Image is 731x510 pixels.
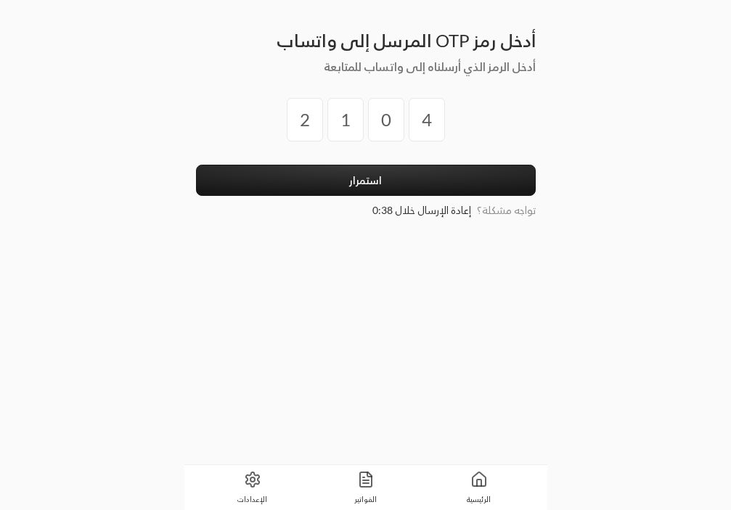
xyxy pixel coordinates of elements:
a: الرئيسية [422,465,536,510]
h5: أدخل الرمز الذي أرسلناه إلى واتساب للمتابعة [196,58,536,75]
span: الفواتير [354,494,377,504]
h3: أدخل رمز OTP المرسل إلى واتساب [196,29,536,52]
span: الإعدادات [237,494,267,504]
span: تواجه مشكلة؟ [477,204,536,216]
span: الرئيسية [467,494,491,504]
span: إعادة الإرسال خلال 0:38 [372,204,471,216]
a: الإعدادات [196,465,309,510]
a: الفواتير [309,465,422,510]
button: استمرار [196,165,536,196]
